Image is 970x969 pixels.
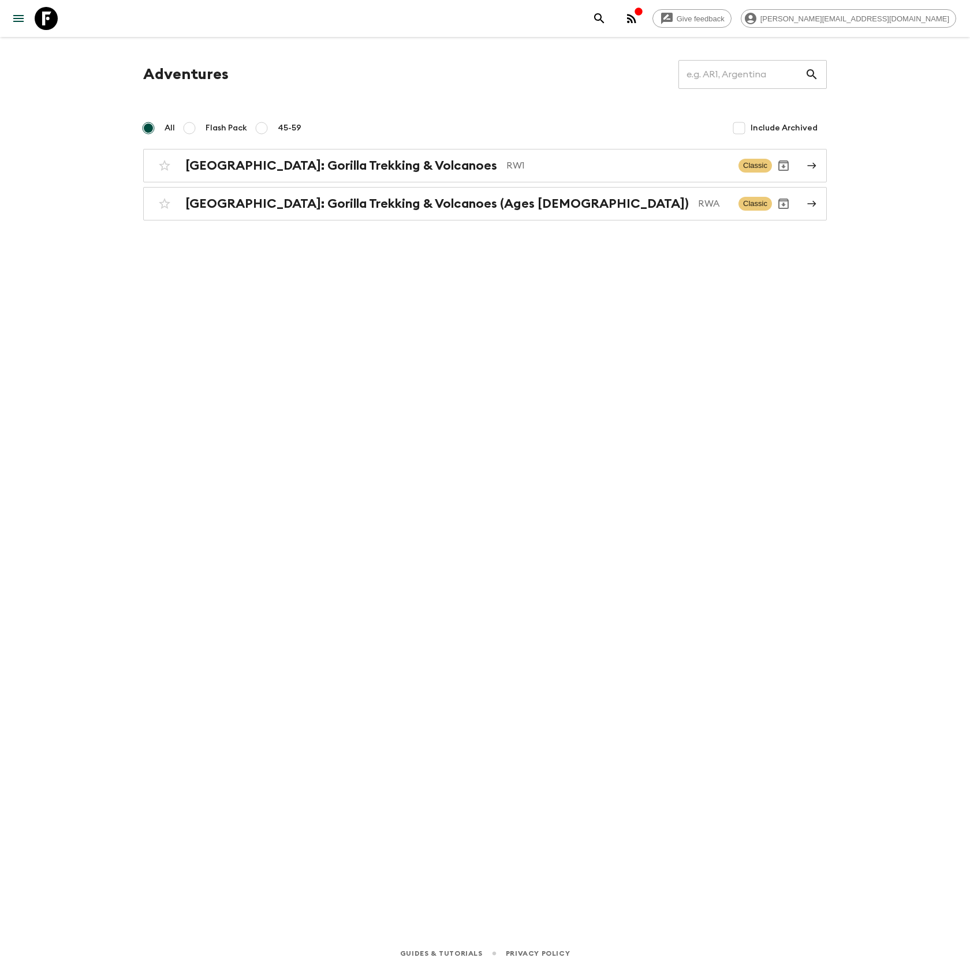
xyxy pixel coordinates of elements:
button: Archive [772,154,795,177]
span: Classic [738,159,772,173]
h1: Adventures [143,63,229,86]
a: [GEOGRAPHIC_DATA]: Gorilla Trekking & VolcanoesRW1ClassicArchive [143,149,827,182]
h2: [GEOGRAPHIC_DATA]: Gorilla Trekking & Volcanoes [185,158,497,173]
button: search adventures [588,7,611,30]
span: [PERSON_NAME][EMAIL_ADDRESS][DOMAIN_NAME] [754,14,956,23]
button: menu [7,7,30,30]
a: Guides & Tutorials [400,947,483,960]
div: [PERSON_NAME][EMAIL_ADDRESS][DOMAIN_NAME] [741,9,956,28]
input: e.g. AR1, Argentina [678,58,805,91]
p: RW1 [506,159,729,173]
span: Include Archived [751,122,818,134]
span: Classic [738,197,772,211]
span: All [165,122,175,134]
a: Privacy Policy [506,947,570,960]
span: Give feedback [670,14,731,23]
h2: [GEOGRAPHIC_DATA]: Gorilla Trekking & Volcanoes (Ages [DEMOGRAPHIC_DATA]) [185,196,689,211]
a: [GEOGRAPHIC_DATA]: Gorilla Trekking & Volcanoes (Ages [DEMOGRAPHIC_DATA])RWAClassicArchive [143,187,827,220]
a: Give feedback [652,9,732,28]
button: Archive [772,192,795,215]
p: RWA [698,197,729,211]
span: Flash Pack [206,122,247,134]
span: 45-59 [278,122,301,134]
